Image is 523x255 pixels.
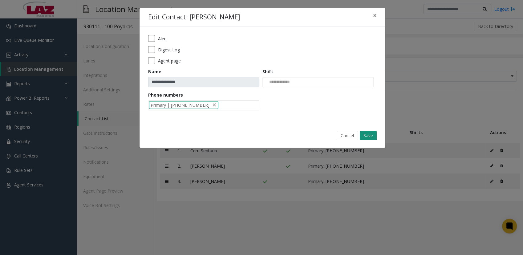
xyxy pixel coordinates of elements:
input: NO DATA FOUND [263,77,294,87]
button: Close [369,8,381,23]
label: Phone numbers [148,92,183,98]
h4: Edit Contact: [PERSON_NAME] [148,12,240,22]
label: Agent page [158,58,181,64]
label: Alert [158,35,167,42]
span: Primary | [PHONE_NUMBER] [151,102,209,108]
label: Name [148,68,161,75]
span: delete [212,102,217,108]
span: × [373,11,377,20]
label: Shift [262,68,273,75]
button: Save [360,131,377,140]
label: Digest Log [158,46,180,53]
button: Cancel [337,131,358,140]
